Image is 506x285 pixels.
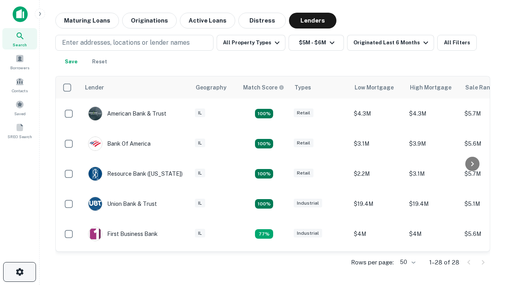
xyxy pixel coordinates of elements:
td: $3.1M [350,129,405,159]
img: picture [89,107,102,120]
span: Search [13,42,27,48]
img: picture [89,167,102,180]
h6: Match Score [243,83,283,92]
img: picture [89,137,102,150]
button: Enter addresses, locations or lender names [55,35,213,51]
td: $4.2M [405,249,461,279]
div: American Bank & Trust [88,106,166,121]
div: Capitalize uses an advanced AI algorithm to match your search with the best lender. The match sco... [243,83,284,92]
button: All Filters [437,35,477,51]
td: $4M [405,219,461,249]
a: Borrowers [2,51,37,72]
div: IL [195,169,205,178]
th: Types [290,76,350,99]
td: $3.9M [405,129,461,159]
a: Saved [2,97,37,118]
div: Geography [196,83,227,92]
div: IL [195,199,205,208]
span: Saved [14,110,26,117]
img: capitalize-icon.png [13,6,28,22]
button: $5M - $6M [289,35,344,51]
span: Contacts [12,87,28,94]
p: Enter addresses, locations or lender names [62,38,190,47]
th: Geography [191,76,238,99]
th: High Mortgage [405,76,461,99]
td: $4.3M [405,99,461,129]
td: $2.2M [350,159,405,189]
span: Borrowers [10,65,29,71]
p: 1–28 of 28 [429,258,459,267]
div: Types [295,83,311,92]
a: SREO Search [2,120,37,141]
div: 50 [397,256,417,268]
img: picture [89,227,102,241]
td: $3.1M [405,159,461,189]
button: Originations [122,13,177,28]
button: Distress [238,13,286,28]
th: Lender [80,76,191,99]
th: Capitalize uses an advanced AI algorithm to match your search with the best lender. The match sco... [238,76,290,99]
div: Matching Properties: 7, hasApolloMatch: undefined [255,109,273,118]
span: SREO Search [8,133,32,140]
a: Contacts [2,74,37,95]
div: Retail [294,169,313,178]
button: Originated Last 6 Months [347,35,434,51]
div: IL [195,229,205,238]
a: Search [2,28,37,49]
div: Retail [294,139,313,148]
th: Low Mortgage [350,76,405,99]
div: Matching Properties: 4, hasApolloMatch: undefined [255,169,273,179]
div: Resource Bank ([US_STATE]) [88,167,183,181]
td: $19.4M [405,189,461,219]
div: Industrial [294,229,322,238]
img: picture [89,197,102,211]
div: Union Bank & Trust [88,197,157,211]
div: Retail [294,108,313,118]
button: Active Loans [180,13,235,28]
td: $3.9M [350,249,405,279]
p: Rows per page: [351,258,394,267]
div: Low Mortgage [355,83,394,92]
div: Industrial [294,199,322,208]
button: Save your search to get updates of matches that match your search criteria. [59,54,84,70]
div: IL [195,108,205,118]
button: Lenders [289,13,336,28]
div: First Business Bank [88,227,158,241]
div: High Mortgage [410,83,451,92]
div: Matching Properties: 3, hasApolloMatch: undefined [255,229,273,239]
div: Matching Properties: 4, hasApolloMatch: undefined [255,199,273,209]
div: IL [195,139,205,148]
td: $19.4M [350,189,405,219]
div: Originated Last 6 Months [353,38,430,47]
iframe: Chat Widget [466,196,506,234]
td: $4M [350,219,405,249]
div: Bank Of America [88,137,151,151]
td: $4.3M [350,99,405,129]
button: All Property Types [217,35,285,51]
div: Matching Properties: 4, hasApolloMatch: undefined [255,139,273,148]
div: Lender [85,83,104,92]
button: Maturing Loans [55,13,119,28]
button: Reset [87,54,112,70]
